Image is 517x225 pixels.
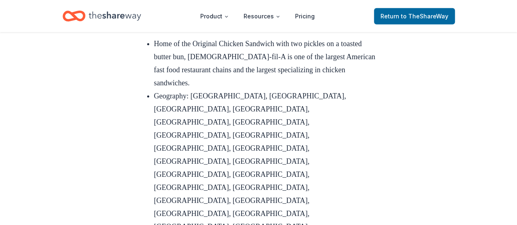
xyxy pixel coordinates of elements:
[237,8,287,25] button: Resources
[154,37,376,89] li: Home of the Original Chicken Sandwich with two pickles on a toasted butter bun, [DEMOGRAPHIC_DATA...
[63,7,141,26] a: Home
[380,11,448,21] span: Return
[194,7,321,26] nav: Main
[401,13,448,20] span: to TheShareWay
[289,8,321,25] a: Pricing
[374,8,455,25] a: Returnto TheShareWay
[194,8,235,25] button: Product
